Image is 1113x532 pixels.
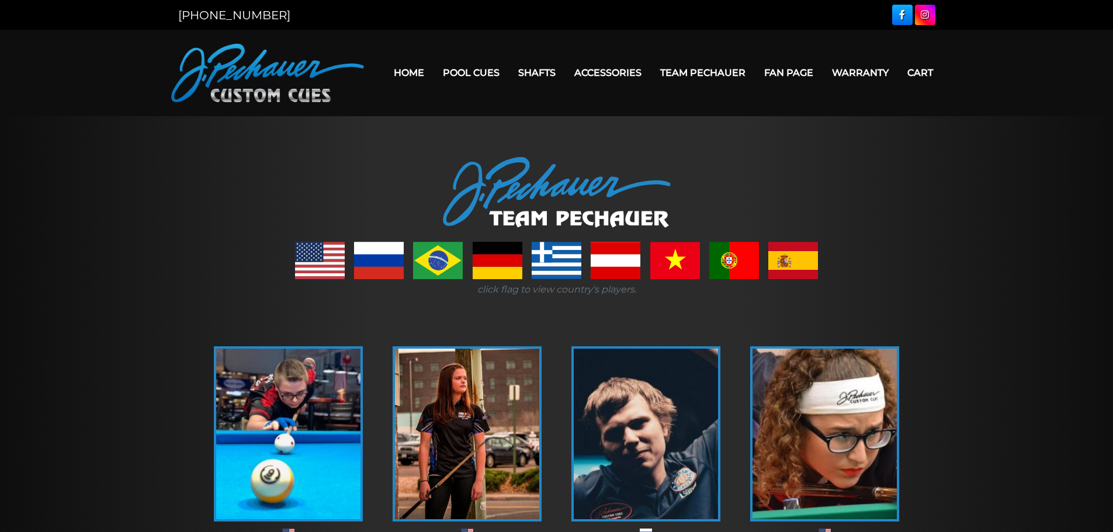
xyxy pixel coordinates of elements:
[178,8,290,22] a: [PHONE_NUMBER]
[216,349,360,519] img: alex-bryant-225x320.jpg
[565,58,651,88] a: Accessories
[651,58,755,88] a: Team Pechauer
[395,349,539,519] img: amanda-c-1-e1555337534391.jpg
[823,58,898,88] a: Warranty
[171,44,364,102] img: Pechauer Custom Cues
[574,349,718,519] img: andrei-1-225x320.jpg
[384,58,434,88] a: Home
[753,349,897,519] img: April-225x320.jpg
[434,58,509,88] a: Pool Cues
[755,58,823,88] a: Fan Page
[477,284,636,295] i: click flag to view country's players.
[509,58,565,88] a: Shafts
[898,58,942,88] a: Cart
